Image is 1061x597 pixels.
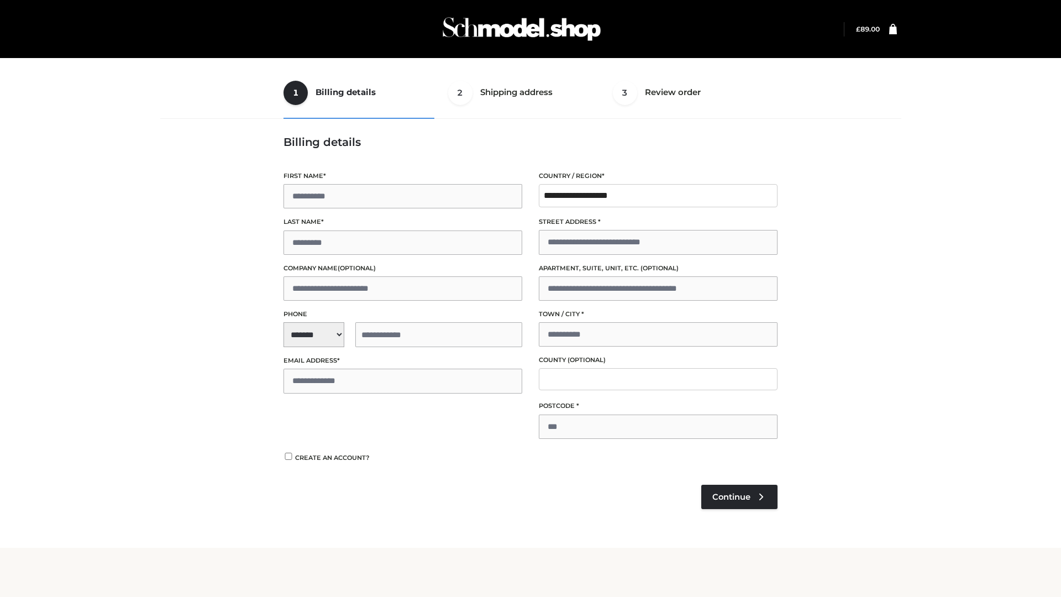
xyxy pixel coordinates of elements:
[439,7,605,51] img: Schmodel Admin 964
[712,492,750,502] span: Continue
[283,309,522,320] label: Phone
[283,171,522,181] label: First name
[856,25,880,33] bdi: 89.00
[283,217,522,227] label: Last name
[539,217,778,227] label: Street address
[539,171,778,181] label: Country / Region
[856,25,880,33] a: £89.00
[283,135,778,149] h3: Billing details
[539,401,778,411] label: Postcode
[295,454,370,462] span: Create an account?
[539,309,778,320] label: Town / City
[568,356,606,364] span: (optional)
[283,355,522,366] label: Email address
[539,263,778,274] label: Apartment, suite, unit, etc.
[539,355,778,365] label: County
[283,453,293,460] input: Create an account?
[640,264,679,272] span: (optional)
[338,264,376,272] span: (optional)
[701,485,778,509] a: Continue
[283,263,522,274] label: Company name
[856,25,860,33] span: £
